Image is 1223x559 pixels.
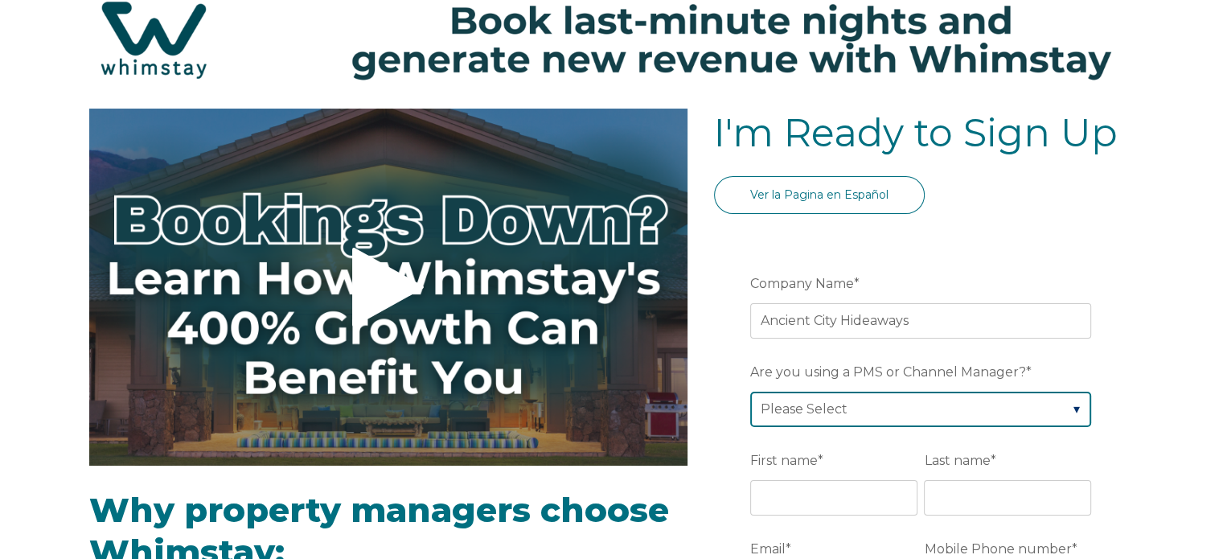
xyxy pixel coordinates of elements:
[750,360,1026,384] span: Are you using a PMS or Channel Manager?
[714,176,925,214] a: Ver la Pagina en Español
[750,271,854,296] span: Company Name
[750,448,818,473] span: First name
[714,109,1118,156] span: I'm Ready to Sign Up
[924,448,990,473] span: Last name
